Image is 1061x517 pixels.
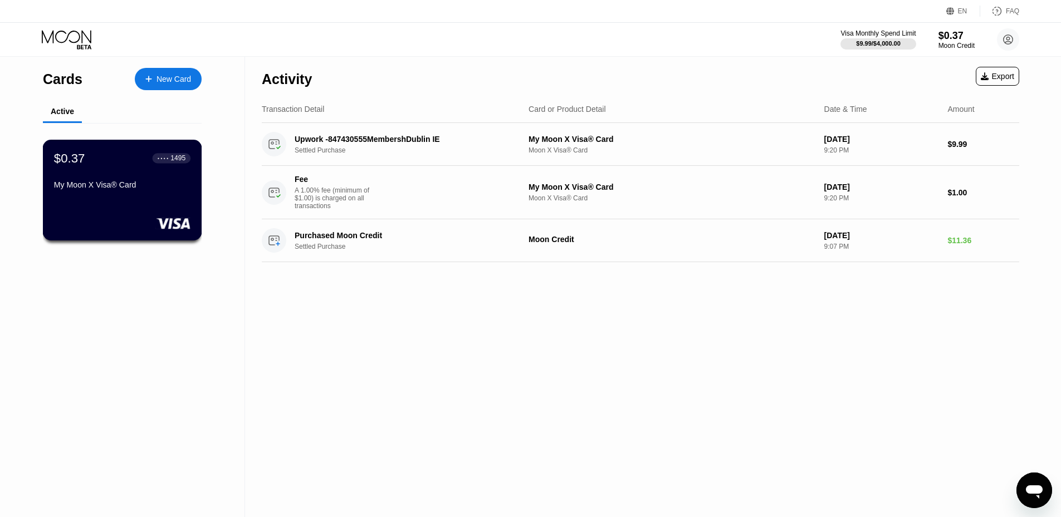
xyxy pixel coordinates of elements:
div: Purchased Moon CreditSettled PurchaseMoon Credit[DATE]9:07 PM$11.36 [262,219,1019,262]
div: Card or Product Detail [529,105,606,114]
div: $1.00 [947,188,1019,197]
div: $9.99 [947,140,1019,149]
div: 9:07 PM [824,243,939,250]
div: My Moon X Visa® Card [54,180,190,189]
div: Moon X Visa® Card [529,194,815,202]
div: $0.37 [938,30,975,42]
div: Moon X Visa® Card [529,146,815,154]
div: 9:20 PM [824,146,939,154]
div: My Moon X Visa® Card [529,183,815,191]
div: $0.37 [54,151,85,165]
div: 1495 [170,154,185,162]
div: Settled Purchase [295,243,527,250]
div: 9:20 PM [824,194,939,202]
div: $0.37Moon Credit [938,30,975,50]
div: Moon Credit [529,235,815,244]
div: ● ● ● ● [158,156,169,160]
div: FAQ [980,6,1019,17]
div: Visa Monthly Spend Limit [840,29,916,37]
div: $0.37● ● ● ●1495My Moon X Visa® Card [43,140,201,240]
div: [DATE] [824,183,939,191]
div: Upwork -847430555MembershDublin IESettled PurchaseMy Moon X Visa® CardMoon X Visa® Card[DATE]9:20... [262,123,1019,166]
div: Activity [262,71,312,87]
div: A 1.00% fee (minimum of $1.00) is charged on all transactions [295,186,378,210]
div: Active [51,107,74,116]
div: $11.36 [947,236,1019,245]
div: Date & Time [824,105,867,114]
div: New Card [135,68,202,90]
div: Visa Monthly Spend Limit$9.99/$4,000.00 [840,29,916,50]
div: Export [976,67,1019,86]
div: Purchased Moon Credit [295,231,511,240]
div: Upwork -847430555MembershDublin IE [295,135,511,144]
div: Cards [43,71,82,87]
div: $9.99 / $4,000.00 [856,40,901,47]
div: Moon Credit [938,42,975,50]
div: Amount [947,105,974,114]
div: New Card [157,75,191,84]
div: FeeA 1.00% fee (minimum of $1.00) is charged on all transactionsMy Moon X Visa® CardMoon X Visa® ... [262,166,1019,219]
div: My Moon X Visa® Card [529,135,815,144]
div: Settled Purchase [295,146,527,154]
div: EN [946,6,980,17]
iframe: Button to launch messaging window [1016,472,1052,508]
div: Fee [295,175,373,184]
div: Export [981,72,1014,81]
div: FAQ [1006,7,1019,15]
div: EN [958,7,967,15]
div: [DATE] [824,231,939,240]
div: [DATE] [824,135,939,144]
div: Transaction Detail [262,105,324,114]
